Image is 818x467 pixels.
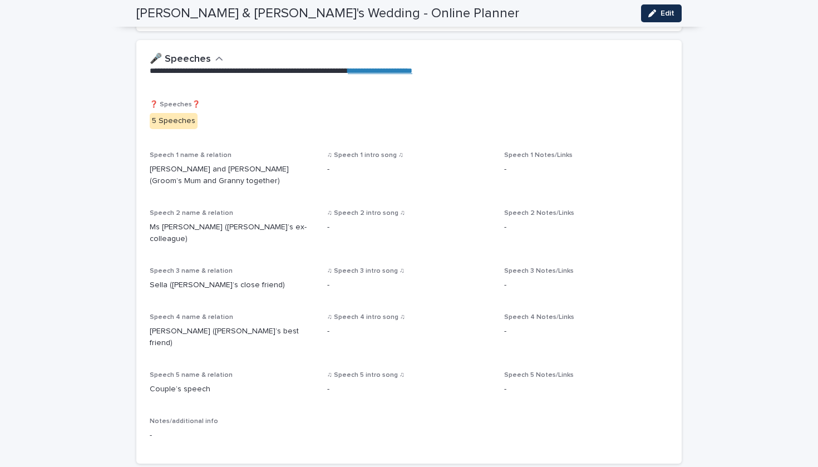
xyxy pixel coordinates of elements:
[150,113,198,129] div: 5 Speeches
[327,384,329,395] p: -
[504,384,668,395] p: -
[327,210,405,217] span: ♫ Speech 2 intro song ♫
[150,222,314,245] p: Ms [PERSON_NAME] ([PERSON_NAME]’s ex- colleague)
[327,314,405,321] span: ♫ Speech 4 intro song ♫
[504,372,574,378] span: Speech 5 Notes/Links
[136,6,519,22] h2: [PERSON_NAME] & [PERSON_NAME]'s Wedding - Online Planner
[327,164,329,175] p: -
[661,9,674,17] span: Edit
[150,314,233,321] span: Speech 4 name & relation
[504,279,668,291] p: -
[150,164,314,187] p: [PERSON_NAME] and [PERSON_NAME] (Groom’s Mum and Granny together)
[150,101,200,108] span: ❓ Speeches❓
[504,326,668,337] p: -
[150,372,233,378] span: Speech 5 name & relation
[327,222,329,233] p: -
[150,268,233,274] span: Speech 3 name & relation
[504,314,574,321] span: Speech 4 Notes/Links
[327,326,329,337] p: -
[150,430,668,441] p: -
[504,152,573,159] span: Speech 1 Notes/Links
[150,53,223,66] button: 🎤 Speeches
[504,164,506,175] p: -
[150,210,233,217] span: Speech 2 name & relation
[150,326,314,349] p: [PERSON_NAME] ([PERSON_NAME]’s best friend)
[641,4,682,22] button: Edit
[504,268,574,274] span: Speech 3 Notes/Links
[504,210,574,217] span: Speech 2 Notes/Links
[150,53,211,66] h2: 🎤 Speeches
[150,384,314,395] p: Couple’s speech
[327,152,403,159] span: ♫ Speech 1 intro song ♫
[504,222,668,233] p: -
[327,372,405,378] span: ♫ Speech 5 intro song ♫
[150,418,218,425] span: Notes/additional info
[327,268,405,274] span: ♫ Speech 3 intro song ♫
[150,152,231,159] span: Speech 1 name & relation
[327,279,329,291] p: -
[150,279,314,291] p: Sella ([PERSON_NAME]’s close friend)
